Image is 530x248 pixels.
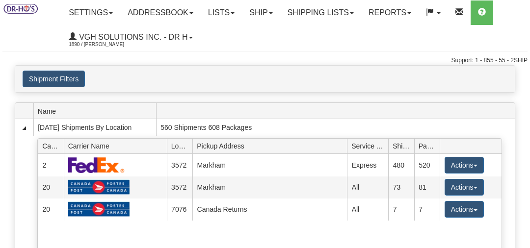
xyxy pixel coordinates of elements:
[68,201,130,217] img: Canada Post
[388,176,414,198] td: 73
[38,198,64,221] td: 20
[68,138,167,153] span: Carrier Name
[38,176,64,198] td: 20
[388,154,414,176] td: 480
[156,119,515,136] td: 560 Shipments 608 Packages
[77,33,187,41] span: VGH Solutions Inc. - Dr H
[347,154,388,176] td: Express
[445,201,484,218] button: Actions
[167,198,193,221] td: 7076
[414,176,440,198] td: 81
[419,138,440,153] span: Packages
[192,176,347,198] td: Markham
[414,154,440,176] td: 520
[167,154,193,176] td: 3572
[69,40,142,50] span: 1890 / [PERSON_NAME]
[19,123,29,133] a: Collapse
[2,2,39,15] img: logo1890.jpg
[2,56,528,65] div: Support: 1 - 855 - 55 - 2SHIP
[192,154,347,176] td: Markham
[280,0,361,25] a: Shipping lists
[414,198,440,221] td: 7
[68,179,130,195] img: Canada Post
[68,157,125,173] img: FedEx Express®
[167,176,193,198] td: 3572
[197,138,347,153] span: Pickup Address
[23,71,85,87] button: Shipment Filters
[38,103,156,119] span: Name
[42,138,64,153] span: Carrier Id
[242,0,280,25] a: Ship
[33,119,156,136] td: [DATE] Shipments By Location
[445,157,484,174] button: Actions
[201,0,242,25] a: Lists
[192,198,347,221] td: Canada Returns
[393,138,414,153] span: Shipments
[361,0,419,25] a: Reports
[347,176,388,198] td: All
[445,179,484,196] button: Actions
[61,0,120,25] a: Settings
[351,138,388,153] span: Service Type
[347,198,388,221] td: All
[171,138,193,153] span: Location Id
[61,25,200,50] a: VGH Solutions Inc. - Dr H 1890 / [PERSON_NAME]
[38,154,64,176] td: 2
[388,198,414,221] td: 7
[120,0,201,25] a: Addressbook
